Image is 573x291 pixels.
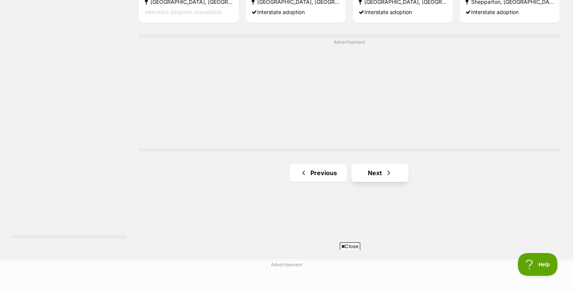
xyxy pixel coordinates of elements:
a: Previous page [290,164,347,182]
iframe: Advertisement [13,3,127,231]
div: Interstate adoption [252,6,340,17]
nav: Pagination [138,164,560,182]
iframe: Help Scout Beacon - Open [518,253,558,276]
span: Close [340,242,360,250]
div: Interstate adoption [359,6,447,17]
iframe: Advertisement [165,49,533,144]
iframe: Advertisement [102,253,471,287]
div: Interstate adoption [465,6,554,17]
a: Next page [351,164,408,182]
span: Interstate adoption unavailable [145,8,222,15]
div: Advertisement [138,35,560,151]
